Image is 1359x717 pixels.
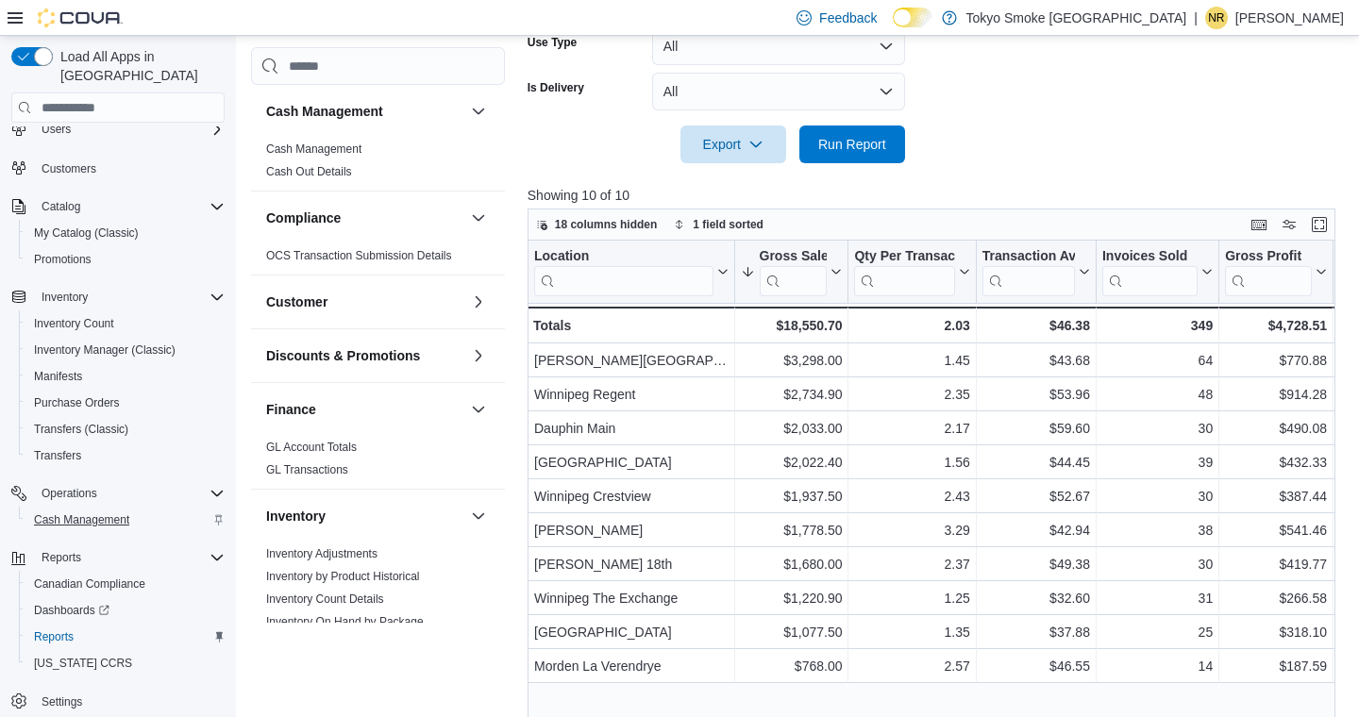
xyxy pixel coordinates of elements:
[534,248,713,296] div: Location
[1102,485,1213,508] div: 30
[19,246,232,273] button: Promotions
[693,217,763,232] span: 1 field sorted
[1278,213,1300,236] button: Display options
[534,248,713,266] div: Location
[266,102,463,121] button: Cash Management
[266,102,383,121] h3: Cash Management
[1102,587,1213,609] div: 31
[854,417,969,440] div: 2.17
[266,208,463,227] button: Compliance
[266,165,352,178] a: Cash Out Details
[1194,7,1198,29] p: |
[34,656,132,671] span: [US_STATE] CCRS
[893,27,894,28] span: Dark Mode
[4,154,232,181] button: Customers
[854,655,969,677] div: 2.57
[34,316,114,331] span: Inventory Count
[740,349,842,372] div: $3,298.00
[854,519,969,542] div: 3.29
[534,621,729,643] div: [GEOGRAPHIC_DATA]
[26,444,225,467] span: Transfers
[266,292,463,311] button: Customer
[534,587,729,609] div: Winnipeg The Exchange
[818,135,886,154] span: Run Report
[740,417,842,440] div: $2,033.00
[4,688,232,715] button: Settings
[854,248,969,296] button: Qty Per Transaction
[19,363,232,390] button: Manifests
[34,118,78,141] button: Users
[34,482,225,505] span: Operations
[26,248,225,271] span: Promotions
[266,546,377,561] span: Inventory Adjustments
[42,199,80,214] span: Catalog
[19,220,232,246] button: My Catalog (Classic)
[759,248,827,266] div: Gross Sales
[34,603,109,618] span: Dashboards
[1102,349,1213,372] div: 64
[1225,383,1327,406] div: $914.28
[4,544,232,571] button: Reports
[19,390,232,416] button: Purchase Orders
[555,217,658,232] span: 18 columns hidden
[982,248,1090,296] button: Transaction Average
[467,505,490,527] button: Inventory
[1102,383,1213,406] div: 48
[854,383,969,406] div: 2.35
[1235,7,1344,29] p: [PERSON_NAME]
[534,349,729,372] div: [PERSON_NAME][GEOGRAPHIC_DATA]
[759,248,827,296] div: Gross Sales
[266,462,348,477] span: GL Transactions
[266,615,424,628] a: Inventory On Hand by Package
[893,8,932,27] input: Dark Mode
[1102,417,1213,440] div: 30
[34,225,139,241] span: My Catalog (Classic)
[19,310,232,337] button: Inventory Count
[266,614,424,629] span: Inventory On Hand by Package
[1102,248,1213,296] button: Invoices Sold
[740,621,842,643] div: $1,077.50
[854,248,954,296] div: Qty Per Transaction
[266,208,341,227] h3: Compliance
[692,125,775,163] span: Export
[854,248,954,266] div: Qty Per Transaction
[34,546,225,569] span: Reports
[1205,7,1228,29] div: Natasha Roberts
[982,248,1075,266] div: Transaction Average
[1225,553,1327,575] div: $419.77
[534,655,729,677] div: Morden La Verendrye
[251,436,505,489] div: Finance
[982,485,1090,508] div: $52.67
[1225,519,1327,542] div: $541.46
[799,125,905,163] button: Run Report
[26,339,225,361] span: Inventory Manager (Classic)
[34,252,92,267] span: Promotions
[528,35,577,50] label: Use Type
[1225,248,1327,296] button: Gross Profit
[266,507,326,525] h3: Inventory
[42,161,96,176] span: Customers
[266,440,357,455] span: GL Account Totals
[819,8,877,27] span: Feedback
[528,80,584,95] label: Is Delivery
[42,550,81,565] span: Reports
[534,417,729,440] div: Dauphin Main
[1225,485,1327,508] div: $387.44
[34,546,89,569] button: Reports
[26,652,225,675] span: Washington CCRS
[266,346,420,365] h3: Discounts & Promotions
[1102,519,1213,542] div: 38
[42,694,82,709] span: Settings
[251,244,505,275] div: Compliance
[266,164,352,179] span: Cash Out Details
[467,344,490,367] button: Discounts & Promotions
[266,292,327,311] h3: Customer
[266,592,384,606] a: Inventory Count Details
[4,193,232,220] button: Catalog
[467,398,490,421] button: Finance
[19,624,232,650] button: Reports
[34,158,104,180] a: Customers
[19,571,232,597] button: Canadian Compliance
[982,349,1090,372] div: $43.68
[34,512,129,527] span: Cash Management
